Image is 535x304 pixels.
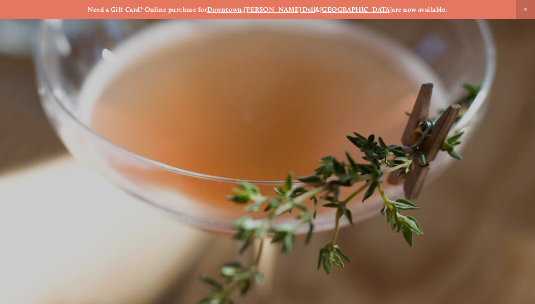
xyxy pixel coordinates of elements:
[392,5,447,14] strong: are now available.
[242,5,244,14] strong: ,
[244,5,315,14] a: [PERSON_NAME] Dell
[88,5,207,14] strong: Need a Gift Card? Online purchase for
[320,5,392,14] a: [GEOGRAPHIC_DATA]
[207,5,242,14] a: Downtown
[315,5,320,14] strong: &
